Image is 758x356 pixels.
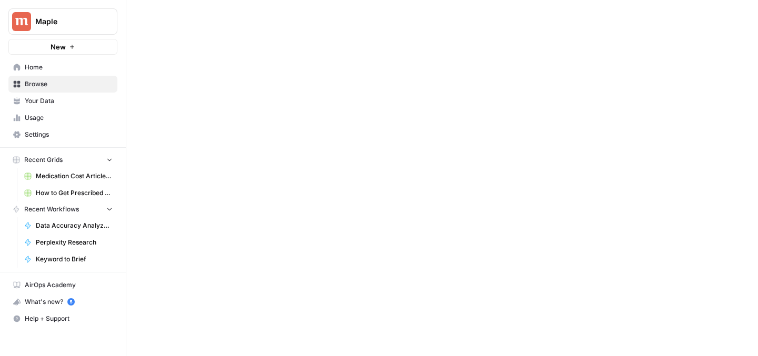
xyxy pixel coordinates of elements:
[24,155,63,165] span: Recent Grids
[8,76,117,93] a: Browse
[8,310,117,327] button: Help + Support
[8,8,117,35] button: Workspace: Maple
[25,63,113,72] span: Home
[36,188,113,198] span: How to Get Prescribed for [Medication]
[8,93,117,109] a: Your Data
[25,314,113,323] span: Help + Support
[67,298,75,306] a: 5
[12,12,31,31] img: Maple Logo
[8,39,117,55] button: New
[8,126,117,143] a: Settings
[25,96,113,106] span: Your Data
[8,59,117,76] a: Home
[24,205,79,214] span: Recent Workflows
[8,201,117,217] button: Recent Workflows
[25,79,113,89] span: Browse
[25,130,113,139] span: Settings
[19,234,117,251] a: Perplexity Research
[8,152,117,168] button: Recent Grids
[25,113,113,123] span: Usage
[8,293,117,310] button: What's new? 5
[36,255,113,264] span: Keyword to Brief
[25,280,113,290] span: AirOps Academy
[36,221,113,230] span: Data Accuracy Analyzer - Pricing Articles
[51,42,66,52] span: New
[19,251,117,268] a: Keyword to Brief
[36,238,113,247] span: Perplexity Research
[19,168,117,185] a: Medication Cost Articles Grid
[19,185,117,201] a: How to Get Prescribed for [Medication]
[8,109,117,126] a: Usage
[8,277,117,293] a: AirOps Academy
[36,171,113,181] span: Medication Cost Articles Grid
[69,299,72,304] text: 5
[35,16,99,27] span: Maple
[9,294,117,310] div: What's new?
[19,217,117,234] a: Data Accuracy Analyzer - Pricing Articles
